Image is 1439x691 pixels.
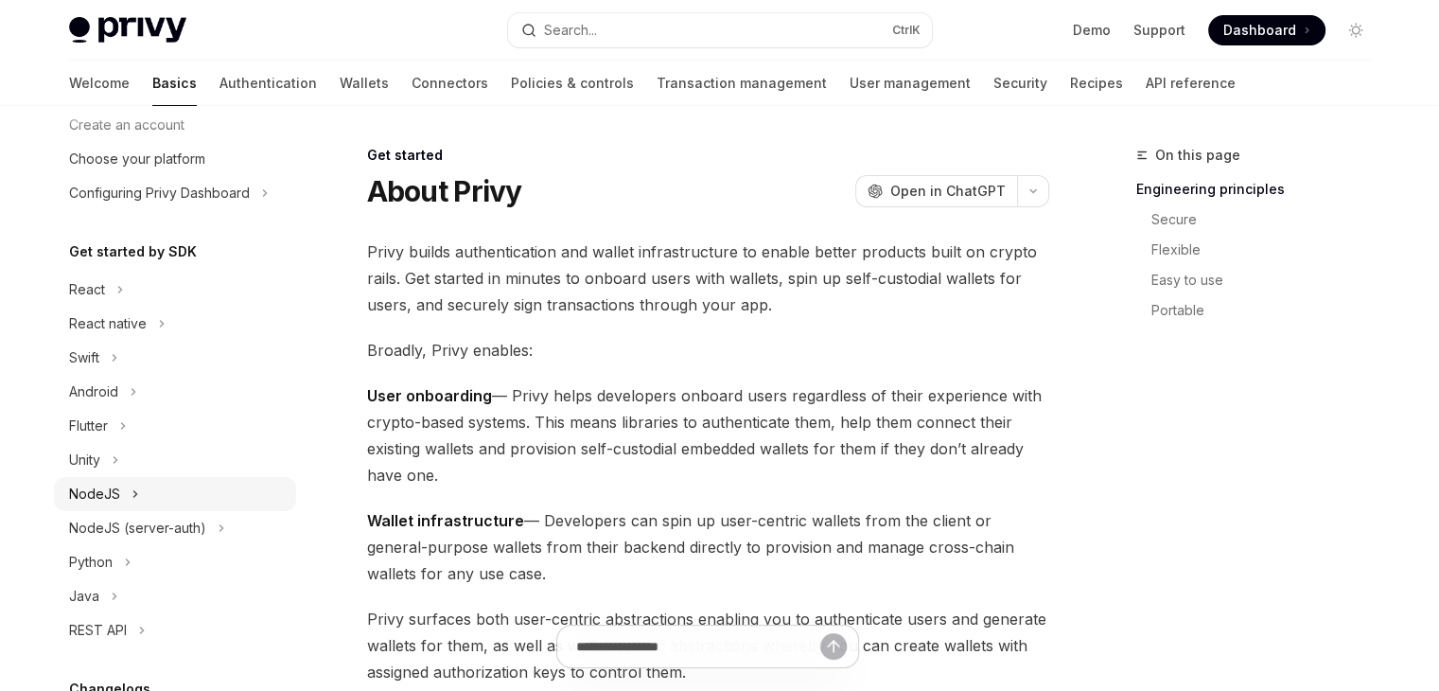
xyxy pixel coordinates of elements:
button: Open in ChatGPT [855,175,1017,207]
a: Portable [1151,295,1386,326]
a: Recipes [1070,61,1123,106]
button: Send message [820,633,847,660]
div: Android [69,381,118,403]
div: Configuring Privy Dashboard [69,182,250,204]
strong: User onboarding [367,386,492,405]
div: Swift [69,346,99,369]
a: Policies & controls [511,61,634,106]
span: On this page [1155,144,1240,167]
div: Unity [69,449,100,471]
strong: Wallet infrastructure [367,511,524,530]
div: Python [69,551,113,574]
a: Authentication [219,61,317,106]
span: Ctrl K [892,23,921,38]
h1: About Privy [367,174,522,208]
div: Choose your platform [69,148,205,170]
h5: Get started by SDK [69,240,197,263]
div: NodeJS [69,483,120,505]
a: Basics [152,61,197,106]
button: Search...CtrlK [508,13,932,47]
span: Broadly, Privy enables: [367,337,1049,363]
img: light logo [69,17,186,44]
a: Demo [1073,21,1111,40]
div: NodeJS (server-auth) [69,517,206,540]
a: Connectors [412,61,488,106]
a: Wallets [340,61,389,106]
span: Privy surfaces both user-centric abstractions enabling you to authenticate users and generate wal... [367,606,1049,685]
a: Engineering principles [1136,174,1386,204]
a: Transaction management [657,61,827,106]
a: Support [1133,21,1185,40]
a: Dashboard [1208,15,1325,45]
a: Easy to use [1151,265,1386,295]
span: Dashboard [1223,21,1296,40]
a: Welcome [69,61,130,106]
a: Security [993,61,1047,106]
div: REST API [69,619,127,642]
a: Secure [1151,204,1386,235]
button: Toggle dark mode [1341,15,1371,45]
span: — Developers can spin up user-centric wallets from the client or general-purpose wallets from the... [367,507,1049,587]
div: Search... [544,19,597,42]
a: Choose your platform [54,142,296,176]
span: Privy builds authentication and wallet infrastructure to enable better products built on crypto r... [367,239,1049,318]
span: Open in ChatGPT [890,182,1006,201]
div: React [69,278,105,301]
span: — Privy helps developers onboard users regardless of their experience with crypto-based systems. ... [367,382,1049,488]
div: Get started [367,146,1049,165]
a: User management [850,61,971,106]
a: Flexible [1151,235,1386,265]
a: API reference [1146,61,1236,106]
div: React native [69,312,147,335]
div: Java [69,585,99,608]
div: Flutter [69,415,108,437]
